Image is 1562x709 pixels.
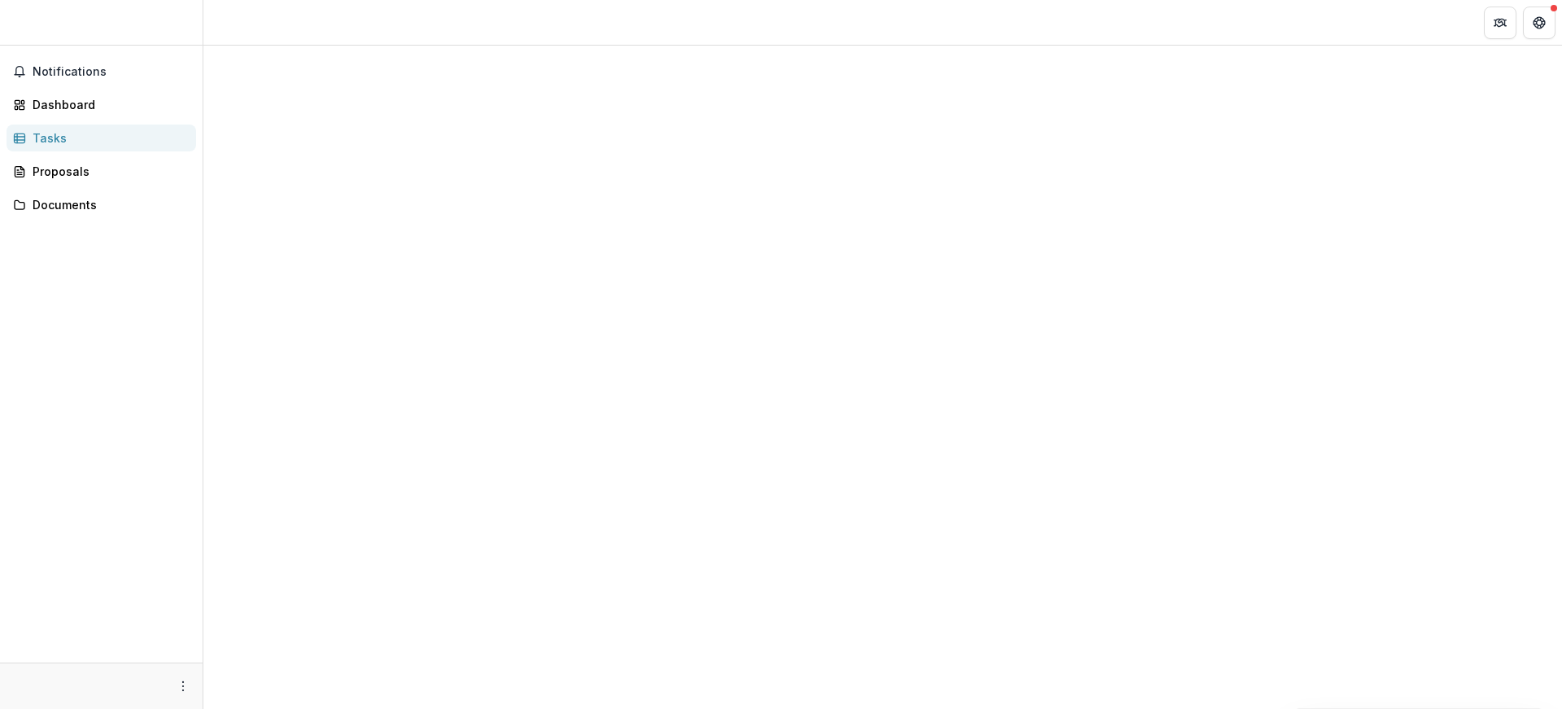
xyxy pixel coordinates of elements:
[33,96,183,113] div: Dashboard
[7,191,196,218] a: Documents
[33,129,183,147] div: Tasks
[1484,7,1516,39] button: Partners
[7,91,196,118] a: Dashboard
[33,196,183,213] div: Documents
[7,125,196,151] a: Tasks
[173,676,193,696] button: More
[1523,7,1555,39] button: Get Help
[33,65,190,79] span: Notifications
[7,59,196,85] button: Notifications
[7,158,196,185] a: Proposals
[33,163,183,180] div: Proposals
